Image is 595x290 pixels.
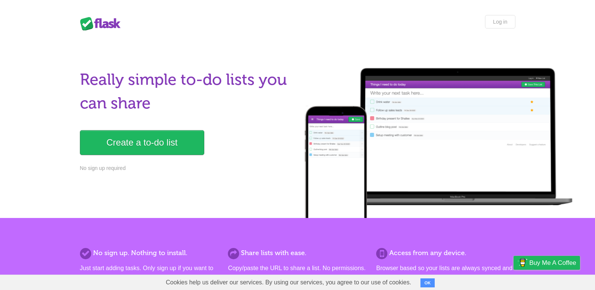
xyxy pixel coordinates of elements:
img: Buy me a coffee [517,256,527,269]
p: Browser based so your lists are always synced and you can access them from anywhere. [376,264,515,282]
p: Just start adding tasks. Only sign up if you want to save more than one list. [80,264,219,282]
a: Buy me a coffee [514,256,580,270]
a: Log in [485,15,515,29]
p: Copy/paste the URL to share a list. No permissions. No formal invites. It's that simple. [228,264,367,282]
button: OK [420,278,435,287]
span: Cookies help us deliver our services. By using our services, you agree to our use of cookies. [158,275,419,290]
div: Flask Lists [80,17,125,30]
h2: Access from any device. [376,248,515,258]
p: No sign up required [80,164,293,172]
span: Buy me a coffee [529,256,576,269]
h2: Share lists with ease. [228,248,367,258]
h2: No sign up. Nothing to install. [80,248,219,258]
h1: Really simple to-do lists you can share [80,68,293,115]
a: Create a to-do list [80,130,204,155]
